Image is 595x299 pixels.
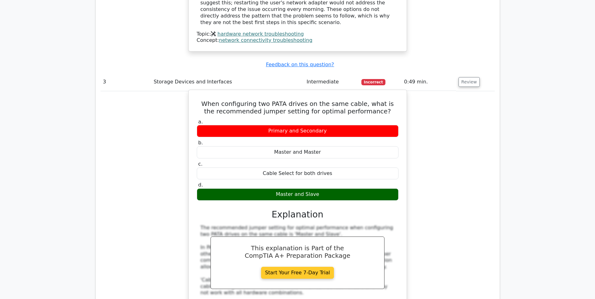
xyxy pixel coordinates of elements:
span: c. [198,161,203,167]
td: 3 [101,73,151,91]
h5: When configuring two PATA drives on the same cable, what is the recommended jumper setting for op... [196,100,399,115]
div: Master and Master [197,146,399,158]
span: b. [198,140,203,146]
a: Feedback on this question? [266,62,334,67]
a: hardware network troubleshooting [217,31,304,37]
span: d. [198,182,203,188]
div: Primary and Secondary [197,125,399,137]
button: Review [459,77,480,87]
td: 0:49 min. [402,73,456,91]
div: Topic: [197,31,399,37]
td: Storage Devices and Interfaces [151,73,304,91]
span: a. [198,119,203,125]
div: Concept: [197,37,399,44]
h3: Explanation [201,209,395,220]
span: Incorrect [361,79,385,85]
a: network connectivity troubleshooting [219,37,312,43]
div: Cable Select for both drives [197,167,399,180]
td: Intermediate [304,73,359,91]
a: Start Your Free 7-Day Trial [261,267,334,279]
div: Master and Slave [197,188,399,201]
